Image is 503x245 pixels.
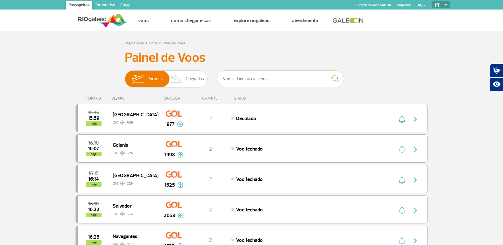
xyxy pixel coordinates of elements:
span: hoje [86,240,102,245]
a: Página Inicial [125,41,144,46]
div: DESTINO [112,96,158,100]
div: Plugin de acessibilidade da Hand Talk. [490,63,503,91]
span: GYN [127,151,134,156]
img: slider-desembarque [167,71,186,87]
span: 1998 [164,151,175,158]
span: 1977 [165,120,175,128]
div: TERMINAL [190,96,231,100]
img: seta-direita-painel-voo.svg [412,207,419,214]
span: 2025-09-30 16:14:40 [88,177,99,181]
div: STATUS [231,96,283,100]
img: sino-painel-voo.svg [399,207,405,214]
span: 2025-09-30 16:10:00 [88,202,99,206]
span: GIG [113,177,153,187]
span: Chegadas [186,71,204,87]
a: Como chegar e sair [171,17,211,24]
span: CGH [127,181,134,187]
img: mais-info-painel-voo.svg [177,152,183,158]
a: Cargo [118,1,133,11]
button: Abrir tradutor de língua de sinais. [490,63,503,77]
img: mais-info-painel-voo.svg [177,182,183,188]
a: Voos [138,17,149,24]
div: CIA AÉREA [158,96,190,100]
span: 2025-09-30 15:59:00 [88,116,99,120]
span: Goiania [113,141,153,149]
a: Voos [149,41,158,46]
a: Painel de Voos [162,41,185,46]
span: hoje [86,152,102,156]
span: 1625 [164,181,175,189]
span: 2025-09-30 16:25:00 [88,235,99,239]
img: destiny_airplane.svg [120,181,125,186]
span: Voo fechado [236,207,263,213]
span: 2 [209,176,212,183]
span: 2025-09-30 15:40:00 [88,110,99,115]
h3: Painel de Voos [125,50,379,66]
span: hoje [86,213,102,217]
span: 2 [209,146,212,152]
span: hoje [86,121,102,126]
span: [GEOGRAPHIC_DATA] [113,171,153,179]
span: BSB [127,120,133,126]
a: Corporativo [92,1,118,11]
span: 2025-09-30 16:15:00 [88,171,99,176]
img: destiny_airplane.svg [120,151,125,156]
a: Imprensa [397,3,412,7]
span: 2025-09-30 16:07:22 [88,146,99,151]
span: Navegantes [113,232,153,240]
span: GIG [113,147,153,156]
button: Abrir recursos assistivos. [490,77,503,91]
img: sino-painel-voo.svg [399,146,405,153]
img: destiny_airplane.svg [120,120,125,125]
img: seta-direita-painel-voo.svg [412,115,419,123]
span: Salvador [113,202,153,210]
img: sino-painel-voo.svg [399,237,405,245]
a: Compra On-line GaleOn [355,3,391,7]
img: slider-embarque [128,71,148,87]
span: hoje [86,182,102,187]
span: [GEOGRAPHIC_DATA] [113,110,153,119]
span: 2 [209,115,212,122]
a: > [159,39,161,46]
span: 2058 [164,212,175,219]
span: 2025-09-30 16:10:00 [88,141,99,145]
span: SSA [127,211,133,217]
img: seta-direita-painel-voo.svg [412,146,419,153]
span: Decolado [236,115,256,122]
a: Explore RIOgaleão [234,17,270,24]
img: destiny_airplane.svg [120,211,125,216]
span: 2 [209,207,212,213]
a: Passageiros [66,1,92,11]
input: Voo, cidade ou cia aérea [217,70,344,87]
a: > [146,39,148,46]
img: mais-info-painel-voo.svg [177,121,183,127]
img: seta-direita-painel-voo.svg [412,176,419,184]
a: Atendimento [292,17,318,24]
span: Partidas [148,71,163,87]
span: Voo fechado [236,237,263,243]
img: sino-painel-voo.svg [399,115,405,123]
span: Voo fechado [236,176,263,183]
span: 2025-09-30 16:22:00 [88,207,99,212]
span: GIG [113,208,153,217]
img: sino-painel-voo.svg [399,176,405,184]
div: HORÁRIO [77,96,112,100]
img: mais-info-painel-voo.svg [178,213,184,218]
span: Voo fechado [236,146,263,152]
img: seta-direita-painel-voo.svg [412,237,419,245]
span: 2 [209,237,212,243]
span: GIG [113,117,153,126]
a: RQS [418,3,425,7]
